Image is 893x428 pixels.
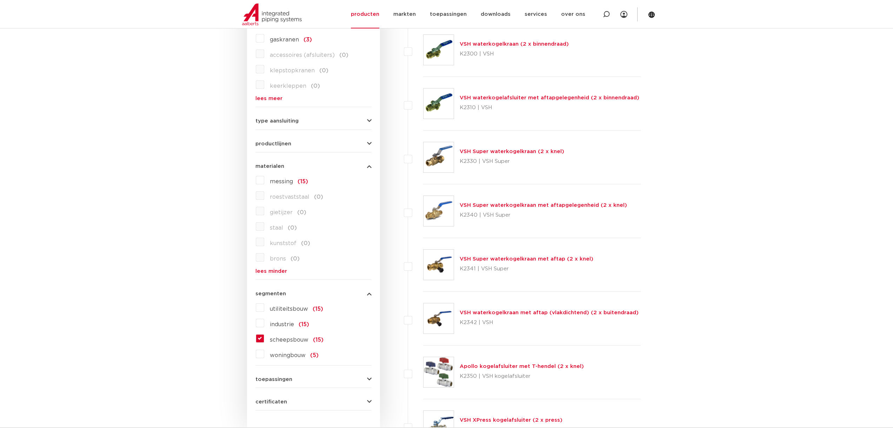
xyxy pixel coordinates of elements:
[288,225,297,231] span: (0)
[460,263,593,275] p: K2341 | VSH Super
[270,225,283,231] span: staal
[298,179,308,184] span: (15)
[255,399,372,404] button: certificaten
[460,149,564,154] a: VSH Super waterkogelkraan (2 x knel)
[460,210,627,221] p: K2340 | VSH Super
[270,337,308,343] span: scheepsbouw
[424,88,454,119] img: Thumbnail for VSH waterkogelafsluiter met aftapgelegenheid (2 x binnendraad)
[255,291,286,296] span: segmenten
[424,303,454,334] img: Thumbnail for VSH waterkogelkraan met aftap (vlakdichtend) (2 x buitendraad)
[304,37,312,42] span: (3)
[460,41,569,47] a: VSH waterkogelkraan (2 x binnendraad)
[270,68,315,73] span: klepstopkranen
[270,241,296,246] span: kunststof
[270,306,308,312] span: utiliteitsbouw
[313,337,324,343] span: (15)
[270,37,299,42] span: gaskranen
[270,210,293,215] span: gietijzer
[270,322,294,327] span: industrie
[255,96,372,101] a: lees meer
[424,35,454,65] img: Thumbnail for VSH waterkogelkraan (2 x binnendraad)
[460,256,593,262] a: VSH Super waterkogelkraan met aftap (2 x knel)
[299,322,309,327] span: (15)
[460,310,639,315] a: VSH waterkogelkraan met aftap (vlakdichtend) (2 x buitendraad)
[255,164,284,169] span: materialen
[460,95,639,100] a: VSH waterkogelafsluiter met aftapgelegenheid (2 x binnendraad)
[319,68,328,73] span: (0)
[301,241,310,246] span: (0)
[311,83,320,89] span: (0)
[255,377,372,382] button: toepassingen
[460,371,584,382] p: K2350 | VSH kogelafsluiter
[255,164,372,169] button: materialen
[424,357,454,387] img: Thumbnail for Apollo kogelafsluiter met T-hendel (2 x knel)
[255,399,287,404] span: certificaten
[255,118,299,124] span: type aansluiting
[255,141,372,146] button: productlijnen
[270,256,286,262] span: brons
[270,52,335,58] span: accessoires (afsluiters)
[255,291,372,296] button: segmenten
[310,353,319,358] span: (5)
[424,142,454,172] img: Thumbnail for VSH Super waterkogelkraan (2 x knel)
[255,118,372,124] button: type aansluiting
[291,256,300,262] span: (0)
[314,194,323,200] span: (0)
[297,210,306,215] span: (0)
[270,83,306,89] span: keerkleppen
[460,203,627,208] a: VSH Super waterkogelkraan met aftapgelegenheid (2 x knel)
[460,102,639,113] p: K2310 | VSH
[460,364,584,369] a: Apollo kogelafsluiter met T-hendel (2 x knel)
[255,141,291,146] span: productlijnen
[270,353,306,358] span: woningbouw
[460,48,569,60] p: K2300 | VSH
[270,194,309,200] span: roestvaststaal
[255,269,372,274] a: lees minder
[270,179,293,184] span: messing
[339,52,348,58] span: (0)
[255,377,292,382] span: toepassingen
[424,196,454,226] img: Thumbnail for VSH Super waterkogelkraan met aftapgelegenheid (2 x knel)
[424,250,454,280] img: Thumbnail for VSH Super waterkogelkraan met aftap (2 x knel)
[460,317,639,328] p: K2342 | VSH
[460,156,564,167] p: K2330 | VSH Super
[313,306,323,312] span: (15)
[460,417,562,423] a: VSH XPress kogelafsluiter (2 x press)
